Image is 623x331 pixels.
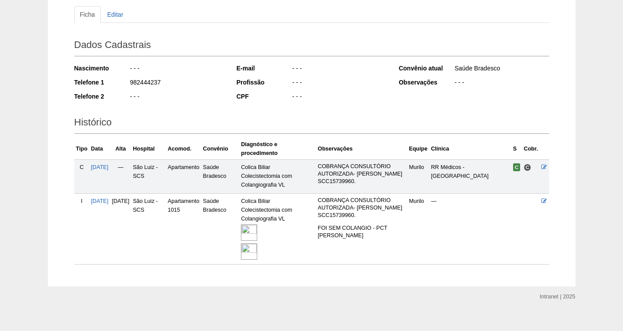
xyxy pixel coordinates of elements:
td: Colica Biliar Colecistectomia com Colangiografia VL [239,159,316,193]
div: I [76,197,87,206]
td: RR Médicos - [GEOGRAPHIC_DATA] [429,159,511,193]
div: 982444237 [129,78,225,89]
a: [DATE] [91,164,109,170]
td: Saúde Bradesco [201,194,240,265]
div: - - - [129,92,225,103]
p: COBRANÇA CONSULTÓRIO AUTORIZADA- [PERSON_NAME] SCC15739960. [318,197,405,219]
th: Diagnóstico e procedimento [239,138,316,160]
th: Clínica [429,138,511,160]
td: Murilo [407,194,429,265]
th: Convênio [201,138,240,160]
th: Cobr. [522,138,539,160]
p: FOI SEM COLANGIO - PCT [PERSON_NAME] [318,224,405,239]
td: — [429,194,511,265]
p: COBRANÇA CONSULTÓRIO AUTORIZADA- [PERSON_NAME] SCC15739960. [318,163,405,185]
div: Observações [399,78,454,87]
div: Nascimento [74,64,129,73]
div: E-mail [237,64,291,73]
div: CPF [237,92,291,101]
div: - - - [291,92,387,103]
div: Saúde Bradesco [454,64,549,75]
td: São Luiz - SCS [131,194,166,265]
td: São Luiz - SCS [131,159,166,193]
a: Ficha [74,6,101,23]
th: Equipe [407,138,429,160]
td: Colica Biliar Colecistectomia com Colangiografia VL [239,194,316,265]
div: Intranet | 2025 [540,292,576,301]
th: Data [89,138,110,160]
a: Editar [102,6,129,23]
td: Murilo [407,159,429,193]
th: Acomod. [166,138,201,160]
div: Telefone 2 [74,92,129,101]
td: Apartamento 1015 [166,194,201,265]
h2: Histórico [74,114,549,134]
td: Saúde Bradesco [201,159,240,193]
a: [DATE] [91,198,109,204]
td: — [110,159,131,193]
div: - - - [454,78,549,89]
div: - - - [291,64,387,75]
th: Alta [110,138,131,160]
th: S [511,138,522,160]
th: Tipo [74,138,89,160]
h2: Dados Cadastrais [74,36,549,56]
div: Profissão [237,78,291,87]
div: Telefone 1 [74,78,129,87]
div: - - - [291,78,387,89]
th: Hospital [131,138,166,160]
td: Apartamento [166,159,201,193]
div: C [76,163,87,172]
span: Consultório [524,164,531,171]
div: - - - [129,64,225,75]
div: Convênio atual [399,64,454,73]
span: Confirmada [513,163,521,171]
th: Observações [316,138,407,160]
span: [DATE] [112,198,130,204]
